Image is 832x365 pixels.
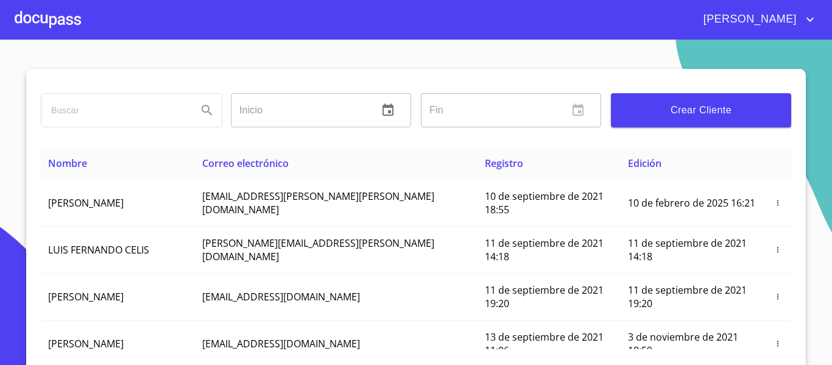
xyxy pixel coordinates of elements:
[621,102,781,119] span: Crear Cliente
[41,94,188,127] input: search
[48,243,149,257] span: LUIS FERNANDO CELIS
[48,196,124,210] span: [PERSON_NAME]
[485,190,604,216] span: 10 de septiembre de 2021 18:55
[48,290,124,303] span: [PERSON_NAME]
[485,236,604,263] span: 11 de septiembre de 2021 14:18
[202,290,360,303] span: [EMAIL_ADDRESS][DOMAIN_NAME]
[202,236,434,263] span: [PERSON_NAME][EMAIL_ADDRESS][PERSON_NAME][DOMAIN_NAME]
[48,157,87,170] span: Nombre
[48,337,124,350] span: [PERSON_NAME]
[485,157,523,170] span: Registro
[628,236,747,263] span: 11 de septiembre de 2021 14:18
[628,283,747,310] span: 11 de septiembre de 2021 19:20
[202,337,360,350] span: [EMAIL_ADDRESS][DOMAIN_NAME]
[485,283,604,310] span: 11 de septiembre de 2021 19:20
[694,10,817,29] button: account of current user
[628,196,755,210] span: 10 de febrero de 2025 16:21
[192,96,222,125] button: Search
[694,10,803,29] span: [PERSON_NAME]
[628,157,661,170] span: Edición
[202,190,434,216] span: [EMAIL_ADDRESS][PERSON_NAME][PERSON_NAME][DOMAIN_NAME]
[485,330,604,357] span: 13 de septiembre de 2021 11:06
[611,93,791,127] button: Crear Cliente
[202,157,289,170] span: Correo electrónico
[628,330,738,357] span: 3 de noviembre de 2021 18:59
